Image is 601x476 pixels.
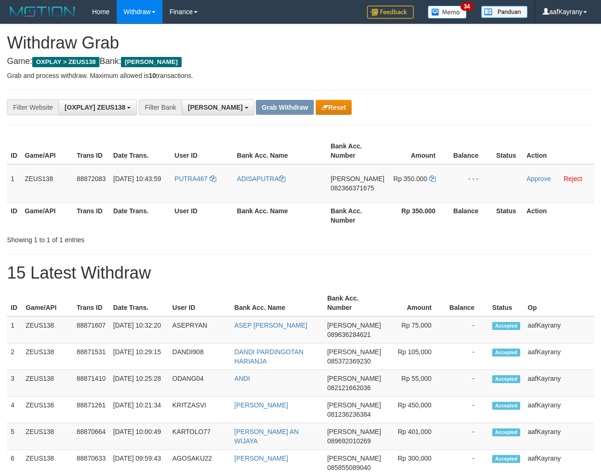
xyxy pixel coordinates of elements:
a: PUTRA467 [175,175,216,182]
th: Op [524,290,594,316]
td: - [445,370,488,397]
span: Copy 085372369230 to clipboard [327,357,371,365]
td: ASEPRYAN [169,316,231,343]
td: 88871410 [73,370,109,397]
span: [DATE] 10:43:59 [113,175,161,182]
th: Action [523,202,594,229]
th: Date Trans. [110,138,171,164]
td: KARTOLO77 [169,423,231,450]
td: [DATE] 10:25:28 [109,370,169,397]
td: aafKayrany [524,316,594,343]
span: Accepted [492,349,520,357]
th: User ID [171,202,233,229]
span: Rp 350.000 [393,175,427,182]
td: - - - [450,164,493,203]
span: [PERSON_NAME] [327,401,381,409]
th: User ID [169,290,231,316]
a: [PERSON_NAME] [234,401,288,409]
td: 1 [7,316,22,343]
th: ID [7,290,22,316]
img: MOTION_logo.png [7,5,78,19]
th: Game/API [21,138,73,164]
th: Bank Acc. Name [233,138,327,164]
td: 88870664 [73,423,109,450]
th: Action [523,138,594,164]
a: ANDI [234,375,250,382]
th: Bank Acc. Name [231,290,324,316]
button: Reset [316,100,352,115]
td: aafKayrany [524,423,594,450]
a: [PERSON_NAME] [234,455,288,462]
td: ZEUS138 [22,423,73,450]
span: Accepted [492,322,520,330]
td: Rp 105,000 [385,343,445,370]
div: Showing 1 to 1 of 1 entries [7,231,243,245]
h1: Withdraw Grab [7,34,594,52]
td: ZEUS138 [22,316,73,343]
th: Status [493,202,523,229]
span: Copy 082121662036 to clipboard [327,384,371,392]
button: Grab Withdraw [256,100,313,115]
span: Copy 089692010269 to clipboard [327,437,371,445]
span: Accepted [492,455,520,463]
img: Feedback.jpg [367,6,414,19]
span: [PERSON_NAME] [327,348,381,356]
td: [DATE] 10:32:20 [109,316,169,343]
h1: 15 Latest Withdraw [7,264,594,282]
th: Balance [445,290,488,316]
td: - [445,397,488,423]
td: Rp 401,000 [385,423,445,450]
a: ADISAPUTRA [237,175,285,182]
td: ZEUS138 [22,343,73,370]
td: ODANG04 [169,370,231,397]
span: OXPLAY > ZEUS138 [32,57,99,67]
span: [OXPLAY] ZEUS138 [64,104,125,111]
strong: 10 [148,72,156,79]
a: Approve [527,175,551,182]
td: - [445,316,488,343]
td: 4 [7,397,22,423]
th: Bank Acc. Number [324,290,385,316]
td: KRITZASVI [169,397,231,423]
th: Date Trans. [109,290,169,316]
span: Copy 082366371675 to clipboard [331,184,374,192]
td: [DATE] 10:21:34 [109,397,169,423]
span: [PERSON_NAME] [331,175,384,182]
span: 34 [460,2,473,11]
th: Game/API [21,202,73,229]
th: User ID [171,138,233,164]
th: Balance [450,138,493,164]
span: Copy 081236236384 to clipboard [327,411,371,418]
a: [PERSON_NAME] AN WIJAYA [234,428,299,445]
div: Filter Bank [139,99,182,115]
th: Trans ID [73,202,109,229]
span: [PERSON_NAME] [327,455,381,462]
th: Trans ID [73,290,109,316]
td: 88871531 [73,343,109,370]
span: [PERSON_NAME] [327,428,381,435]
span: Accepted [492,375,520,383]
span: Accepted [492,402,520,410]
th: Status [493,138,523,164]
th: Date Trans. [110,202,171,229]
td: [DATE] 10:29:15 [109,343,169,370]
span: PUTRA467 [175,175,208,182]
h4: Game: Bank: [7,57,594,66]
div: Filter Website [7,99,58,115]
td: Rp 450,000 [385,397,445,423]
td: 5 [7,423,22,450]
td: - [445,423,488,450]
th: ID [7,138,21,164]
td: aafKayrany [524,343,594,370]
th: Amount [388,138,449,164]
td: aafKayrany [524,397,594,423]
td: ZEUS138 [22,370,73,397]
a: Copy 350000 to clipboard [429,175,436,182]
th: Rp 350.000 [388,202,449,229]
td: 1 [7,164,21,203]
th: Game/API [22,290,73,316]
td: 88871261 [73,397,109,423]
td: Rp 75,000 [385,316,445,343]
th: ID [7,202,21,229]
span: [PERSON_NAME] [327,322,381,329]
